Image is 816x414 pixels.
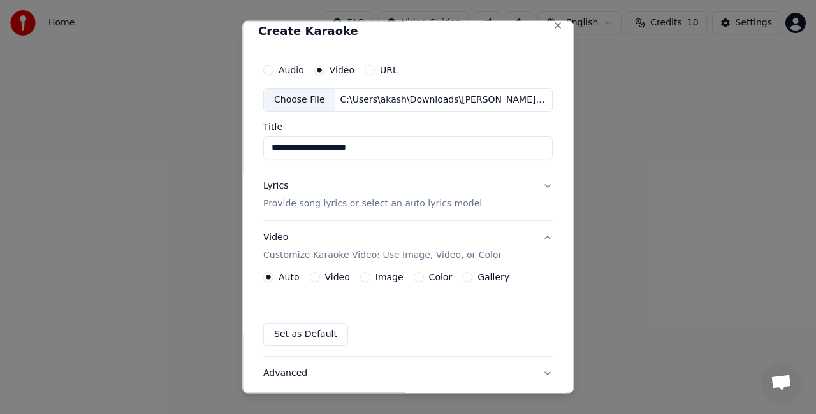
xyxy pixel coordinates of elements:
h2: Create Karaoke [258,25,558,37]
div: Lyrics [263,179,288,192]
button: VideoCustomize Karaoke Video: Use Image, Video, or Color [263,220,553,271]
label: Title [263,122,553,131]
label: Video [330,66,354,75]
p: Customize Karaoke Video: Use Image, Video, or Color [263,248,502,261]
button: Set as Default [263,322,348,345]
label: Color [429,272,453,281]
p: Provide song lyrics or select an auto lyrics model [263,197,482,210]
label: Audio [279,66,304,75]
label: Video [325,272,350,281]
button: Advanced [263,356,553,389]
label: Gallery [477,272,509,281]
label: Auto [279,272,300,281]
label: Image [375,272,404,281]
div: Video [263,231,502,261]
div: VideoCustomize Karaoke Video: Use Image, Video, or Color [263,271,553,355]
label: URL [380,66,398,75]
button: LyricsProvide song lyrics or select an auto lyrics model [263,169,553,220]
div: C:\Users\akash\Downloads\[PERSON_NAME] video.mp4 [335,94,552,106]
div: Choose File [264,89,335,111]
